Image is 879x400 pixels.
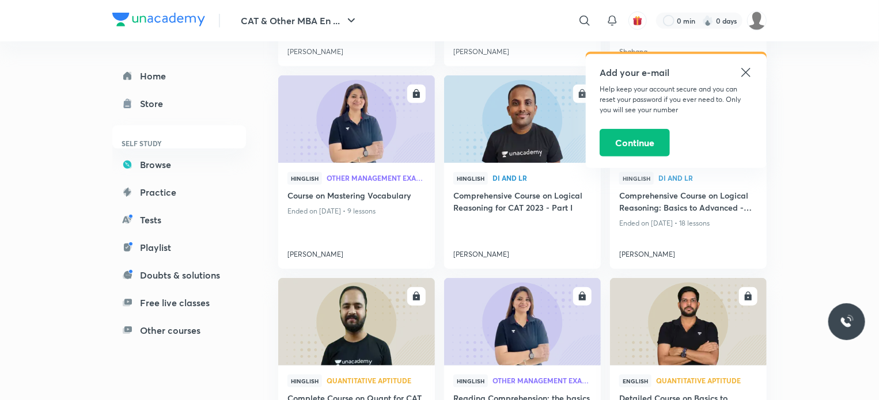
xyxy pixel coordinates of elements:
img: new-thumbnail [442,75,602,164]
p: Ended on [DATE] • 9 lessons [287,204,426,219]
a: new-thumbnail [444,75,601,163]
a: Other Management Exams [327,174,426,182]
img: streak [702,15,714,26]
a: [PERSON_NAME] [287,245,426,260]
a: Tests [112,208,246,231]
a: Other Management Exams [492,377,592,385]
span: Hinglish [287,172,322,185]
button: CAT & Other MBA En ... [234,9,365,32]
span: Quantitative Aptitude [656,377,757,384]
span: Hinglish [453,172,488,185]
p: Ended on [DATE] • 18 lessons [619,216,757,231]
a: Free live classes [112,291,246,314]
span: DI and LR [658,174,757,181]
div: Store [140,97,170,111]
span: Quantitative Aptitude [327,377,426,384]
a: Practice [112,181,246,204]
a: [PERSON_NAME] [453,42,592,57]
a: DI and LR [492,174,592,182]
a: new-thumbnail [444,278,601,365]
img: new-thumbnail [276,75,436,164]
a: [PERSON_NAME] [619,245,757,260]
a: Playlist [112,236,246,259]
a: Other courses [112,319,246,342]
a: Home [112,64,246,87]
span: DI and LR [492,174,592,181]
img: Company Logo [112,13,205,26]
button: Continue [600,129,670,157]
a: new-thumbnail [610,278,767,365]
a: Browse [112,153,246,176]
span: Hinglish [453,375,488,387]
a: Doubts & solutions [112,264,246,287]
span: Other Management Exams [492,377,592,384]
span: Hinglish [619,172,654,185]
h5: Add your e-mail [600,66,753,79]
img: new-thumbnail [276,277,436,367]
img: avatar [632,16,643,26]
a: Comprehensive Course on Logical Reasoning: Basics to Advanced - CAT 2023 [619,189,757,216]
a: new-thumbnail [278,278,435,365]
img: new-thumbnail [442,277,602,367]
a: Quantitative Aptitude [327,377,426,385]
img: ttu [840,315,854,329]
a: [PERSON_NAME] [287,42,426,57]
span: Hinglish [287,375,322,387]
span: English [619,375,651,387]
img: new-thumbnail [608,277,768,367]
button: avatar [628,12,647,30]
a: Company Logo [112,13,205,29]
a: new-thumbnail [278,75,435,163]
a: Course on Mastering Vocabulary [287,189,426,204]
h6: SELF STUDY [112,134,246,153]
a: DI and LR [658,174,757,182]
span: Other Management Exams [327,174,426,181]
a: [PERSON_NAME] [453,245,592,260]
p: Help keep your account secure and you can reset your password if you ever need to. Only you will ... [600,84,753,115]
a: Shabana [619,42,757,57]
a: Comprehensive Course on Logical Reasoning for CAT 2023 - Part I [453,189,592,216]
img: Dhiraj Ghayal [747,11,767,31]
a: Store [112,92,246,115]
a: Quantitative Aptitude [656,377,757,385]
